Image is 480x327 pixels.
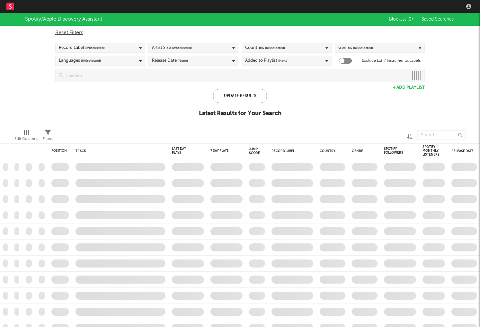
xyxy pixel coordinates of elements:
div: Spotify Followers [384,147,406,155]
div: Edit Columns [14,135,38,143]
div: Filters [43,127,53,146]
div: Position [51,149,67,153]
span: ( 0 / 5 selected) [172,44,192,52]
div: Jump Score [249,147,260,155]
div: Release Date [152,57,188,65]
div: Last Day Plays [172,147,194,155]
div: Added to Playlist [245,57,289,65]
div: 7 Day Plays [210,149,233,153]
span: ( 0 / 6 selected) [85,44,105,52]
span: Blocklist [389,17,413,22]
div: Filters [43,135,53,143]
div: Genre [352,149,374,153]
div: Update Results [213,89,267,103]
div: Country [320,149,342,153]
div: Spotify Monthly Listeners [422,145,440,157]
span: Saved Searches [422,17,455,22]
button: + Add Playlist [393,86,425,90]
input: Search... [417,130,466,140]
label: Exclude Lofi / Instrumental Labels [362,57,421,65]
span: ( 0 / 0 selected) [265,44,285,52]
span: (None) [278,57,289,65]
div: Artist Size [152,44,192,52]
div: Track [76,149,162,153]
span: ( 0 / 0 selected) [81,57,101,65]
div: Latest Results for Your Search [199,110,281,117]
input: Loading... [63,69,408,82]
button: Saved Searches [420,17,455,22]
span: ( 0 / 0 selected) [353,44,373,52]
div: Spotify/Apple Discovery Assistant [25,15,102,23]
div: Genres [338,44,373,52]
span: ( 0 ) [407,17,413,22]
span: (None) [178,57,188,65]
div: Languages [59,57,101,65]
div: Record Label [271,149,310,153]
div: Reset Filters [55,29,425,37]
div: Edit Columns [14,127,38,146]
div: Release Date [451,149,474,153]
div: Record Label [59,44,105,52]
div: Countries [245,44,285,52]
